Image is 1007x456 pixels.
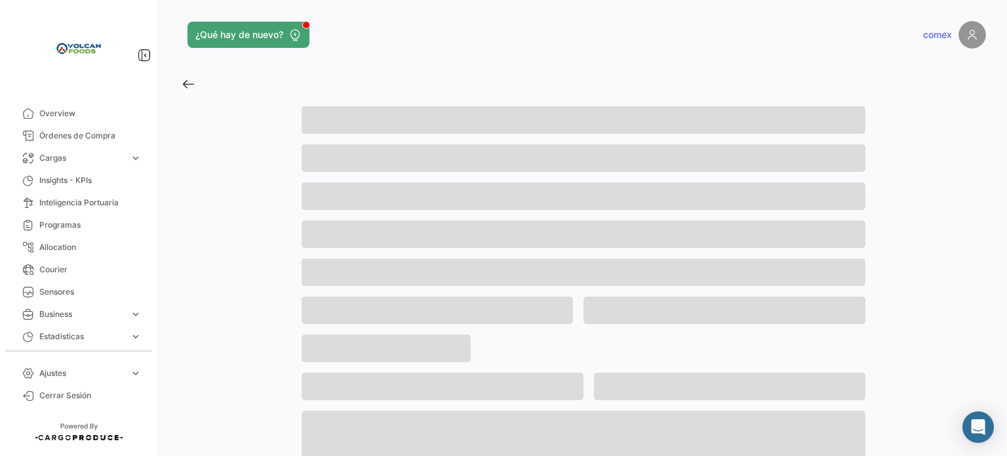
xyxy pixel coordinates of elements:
[130,367,142,379] span: expand_more
[39,130,142,142] span: Órdenes de Compra
[39,286,142,298] span: Sensores
[130,308,142,320] span: expand_more
[962,411,994,443] div: Abrir Intercom Messenger
[39,219,142,231] span: Programas
[10,192,147,214] a: Inteligencia Portuaria
[39,308,125,320] span: Business
[958,21,986,49] img: placeholder-user.png
[39,331,125,342] span: Estadísticas
[39,197,142,209] span: Inteligencia Portuaria
[923,28,952,41] span: comex
[10,236,147,259] a: Allocation
[39,241,142,253] span: Allocation
[39,367,125,379] span: Ajustes
[10,102,147,125] a: Overview
[10,169,147,192] a: Insights - KPIs
[10,214,147,236] a: Programas
[39,264,142,276] span: Courier
[188,22,309,48] button: ¿Qué hay de nuevo?
[130,331,142,342] span: expand_more
[46,16,111,81] img: volcan-foods.jpg
[10,281,147,303] a: Sensores
[39,390,142,402] span: Cerrar Sesión
[130,152,142,164] span: expand_more
[39,152,125,164] span: Cargas
[39,175,142,186] span: Insights - KPIs
[39,108,142,119] span: Overview
[10,259,147,281] a: Courier
[195,28,283,41] span: ¿Qué hay de nuevo?
[10,125,147,147] a: Órdenes de Compra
